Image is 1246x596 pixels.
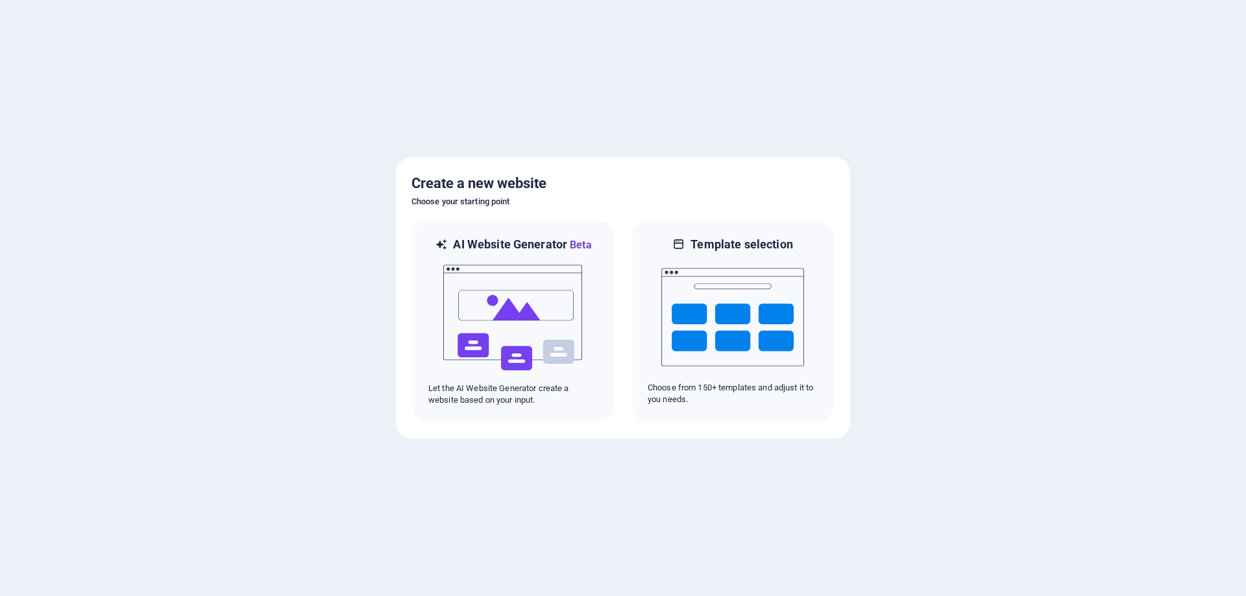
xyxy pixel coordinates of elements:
[428,383,598,406] p: Let the AI Website Generator create a website based on your input.
[567,239,592,251] span: Beta
[648,382,818,405] p: Choose from 150+ templates and adjust it to you needs.
[453,237,591,253] h6: AI Website Generator
[411,220,615,423] div: AI Website GeneratorBetaaiLet the AI Website Generator create a website based on your input.
[690,237,792,252] h6: Template selection
[442,253,585,383] img: ai
[411,173,835,194] h5: Create a new website
[631,220,835,423] div: Template selectionChoose from 150+ templates and adjust it to you needs.
[411,194,835,209] h6: Choose your starting point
